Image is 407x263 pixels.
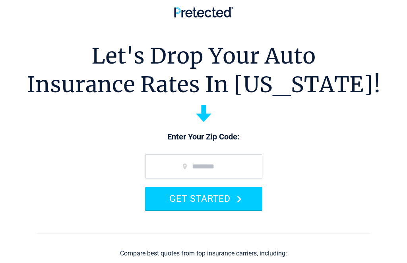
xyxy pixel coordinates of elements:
[120,250,287,257] div: Compare best quotes from top insurance carriers, including:
[27,42,381,99] h1: Let's Drop Your Auto Insurance Rates In [US_STATE]!
[174,7,233,17] img: Pretected Logo
[137,131,270,143] p: Enter Your Zip Code:
[145,155,262,178] input: zip code
[145,187,262,210] button: GET STARTED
